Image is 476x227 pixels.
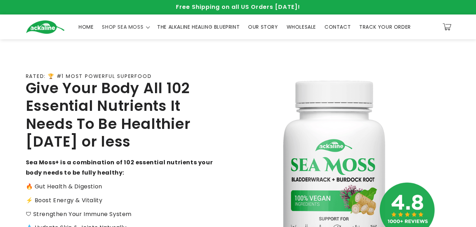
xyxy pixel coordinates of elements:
summary: SHOP SEA MOSS [98,19,153,34]
span: HOME [79,24,93,30]
span: SHOP SEA MOSS [102,24,143,30]
span: WHOLESALE [287,24,316,30]
span: THE ALKALINE HEALING BLUEPRINT [157,24,240,30]
a: OUR STORY [244,19,282,34]
img: Ackaline [26,20,65,34]
p: ⚡️ Boost Energy & Vitality [26,195,213,206]
p: 🛡 Strengthen Your Immune System [26,209,213,220]
span: TRACK YOUR ORDER [359,24,411,30]
a: CONTACT [320,19,355,34]
span: CONTACT [325,24,351,30]
strong: Sea Moss+ is a combination of 102 essential nutrients your body needs to be fully healthy: [26,158,213,177]
a: WHOLESALE [282,19,320,34]
a: TRACK YOUR ORDER [355,19,415,34]
span: Free Shipping on all US Orders [DATE]! [176,3,300,11]
a: HOME [74,19,98,34]
a: THE ALKALINE HEALING BLUEPRINT [153,19,244,34]
span: OUR STORY [248,24,278,30]
p: 🔥 Gut Health & Digestion [26,182,213,192]
p: RATED: 🏆 #1 MOST POWERFUL SUPERFOOD [26,73,152,79]
h2: Give Your Body All 102 Essential Nutrients It Needs To Be Healthier [DATE] or less [26,79,213,151]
